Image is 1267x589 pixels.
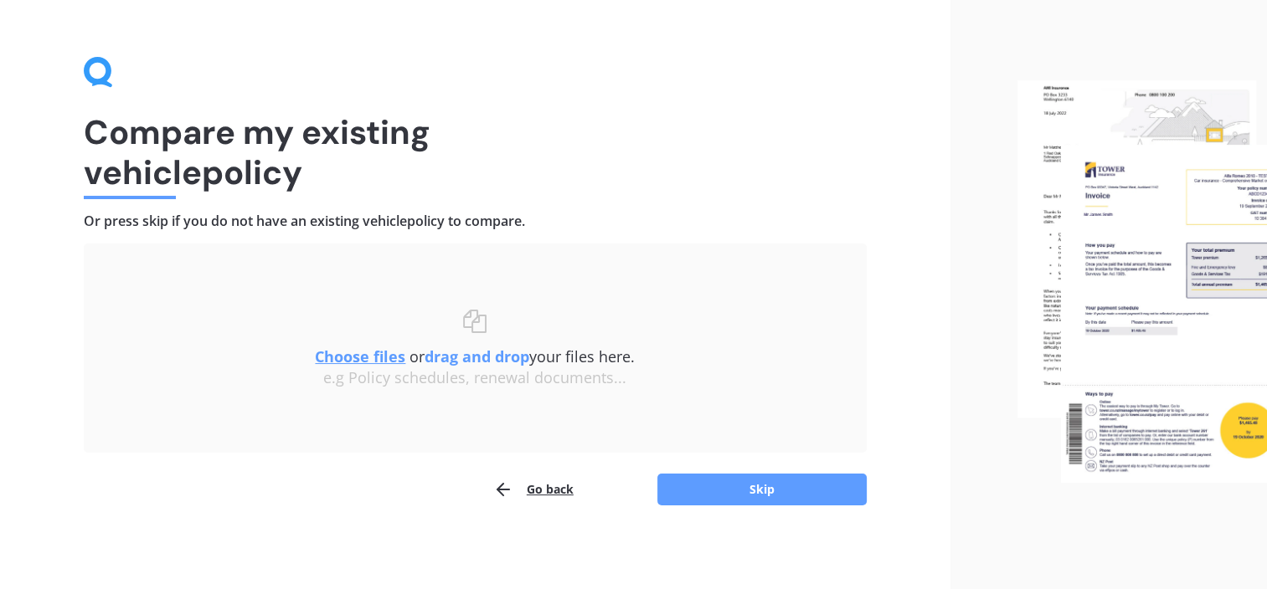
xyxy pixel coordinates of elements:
h4: Or press skip if you do not have an existing vehicle policy to compare. [84,213,867,230]
div: e.g Policy schedules, renewal documents... [117,369,833,387]
h1: Compare my existing vehicle policy [84,112,867,192]
u: Choose files [315,346,405,366]
span: or your files here. [315,346,635,366]
b: drag and drop [425,346,529,366]
img: files.webp [1017,80,1267,484]
button: Go back [493,473,574,506]
button: Skip [657,474,867,505]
